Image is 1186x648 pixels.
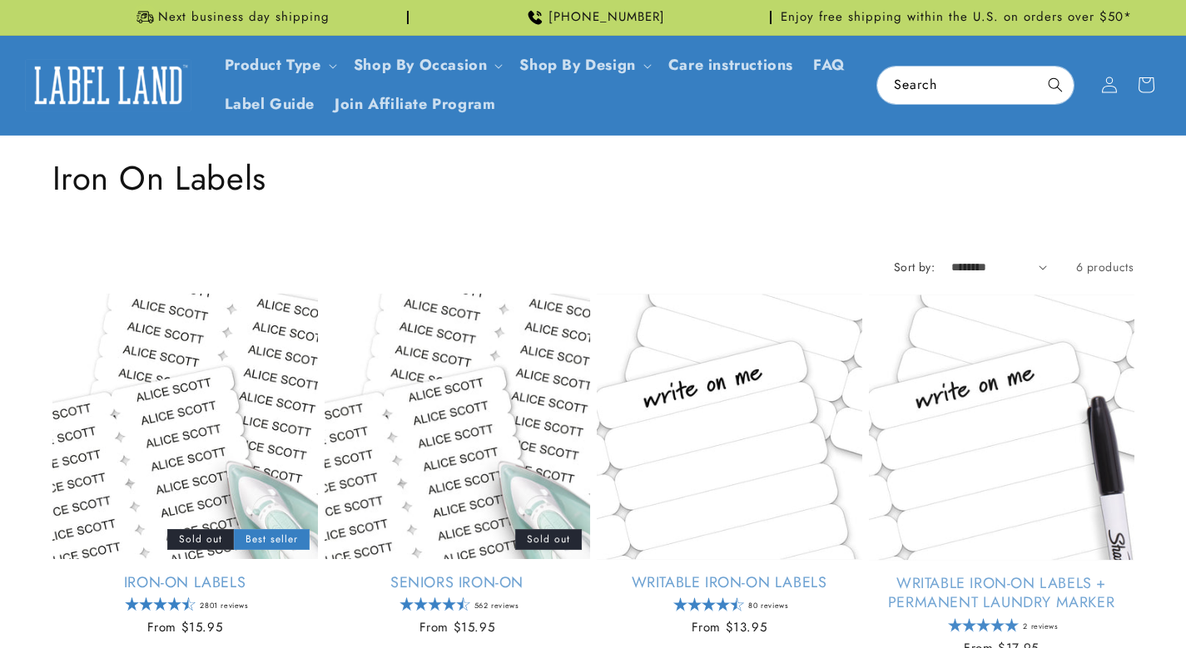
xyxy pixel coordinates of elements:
[548,9,665,26] span: [PHONE_NUMBER]
[597,573,862,592] a: Writable Iron-On Labels
[658,46,803,85] a: Care instructions
[509,46,658,85] summary: Shop By Design
[158,9,330,26] span: Next business day shipping
[668,56,793,75] span: Care instructions
[803,46,856,85] a: FAQ
[215,46,344,85] summary: Product Type
[894,259,935,275] label: Sort by:
[225,54,321,76] a: Product Type
[1076,259,1134,275] span: 6 products
[344,46,510,85] summary: Shop By Occasion
[519,54,635,76] a: Shop By Design
[19,53,198,117] a: Label Land
[335,95,495,114] span: Join Affiliate Program
[354,56,488,75] span: Shop By Occasion
[781,9,1132,26] span: Enjoy free shipping within the U.S. on orders over $50*
[52,156,1134,200] h1: Iron On Labels
[225,95,315,114] span: Label Guide
[813,56,846,75] span: FAQ
[215,85,325,124] a: Label Guide
[1037,67,1074,103] button: Search
[325,85,505,124] a: Join Affiliate Program
[869,573,1134,612] a: Writable Iron-On Labels + Permanent Laundry Marker
[52,573,318,592] a: Iron-On Labels
[25,59,191,111] img: Label Land
[325,573,590,592] a: Seniors Iron-On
